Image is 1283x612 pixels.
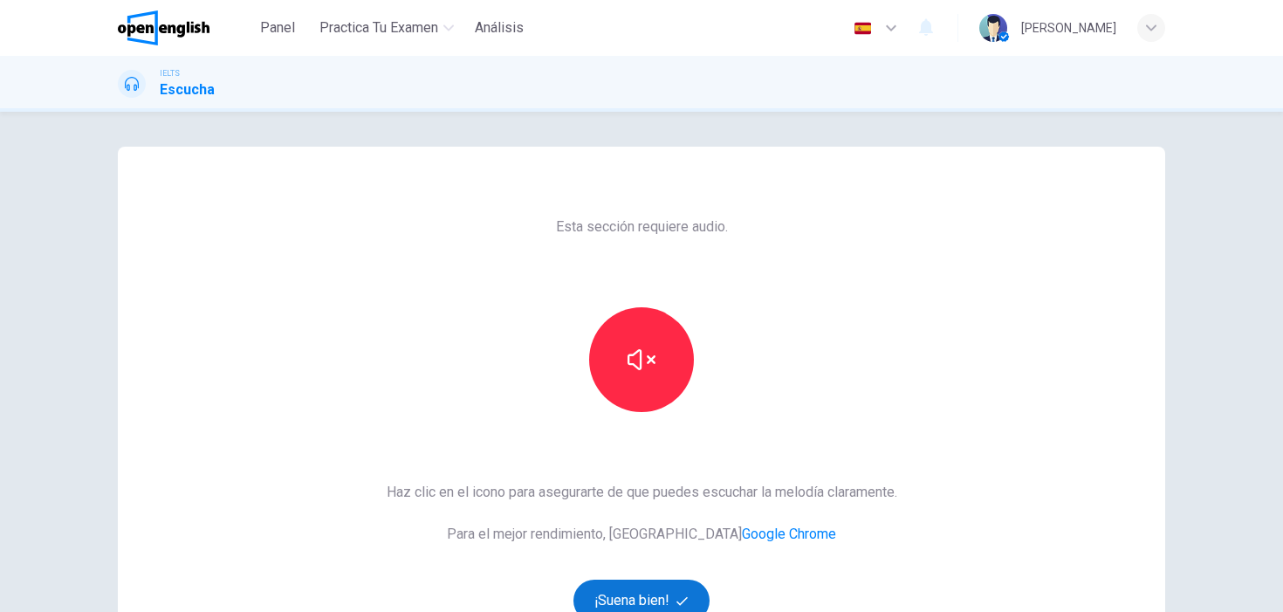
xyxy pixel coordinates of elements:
img: es [852,22,874,35]
button: Practica tu examen [312,12,461,44]
span: Esta sección requiere audio. [556,217,728,237]
img: OpenEnglish logo [118,10,209,45]
button: Análisis [468,12,531,44]
a: OpenEnglish logo [118,10,250,45]
span: IELTS [160,67,180,79]
span: Análisis [475,17,524,38]
span: Haz clic en el icono para asegurarte de que puedes escuchar la melodía claramente. [387,482,897,503]
span: Practica tu examen [319,17,438,38]
a: Google Chrome [742,526,836,542]
span: Panel [260,17,295,38]
h1: Escucha [160,79,215,100]
div: [PERSON_NAME] [1021,17,1116,38]
img: Profile picture [979,14,1007,42]
button: Panel [250,12,305,44]
span: Para el mejor rendimiento, [GEOGRAPHIC_DATA] [387,524,897,545]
